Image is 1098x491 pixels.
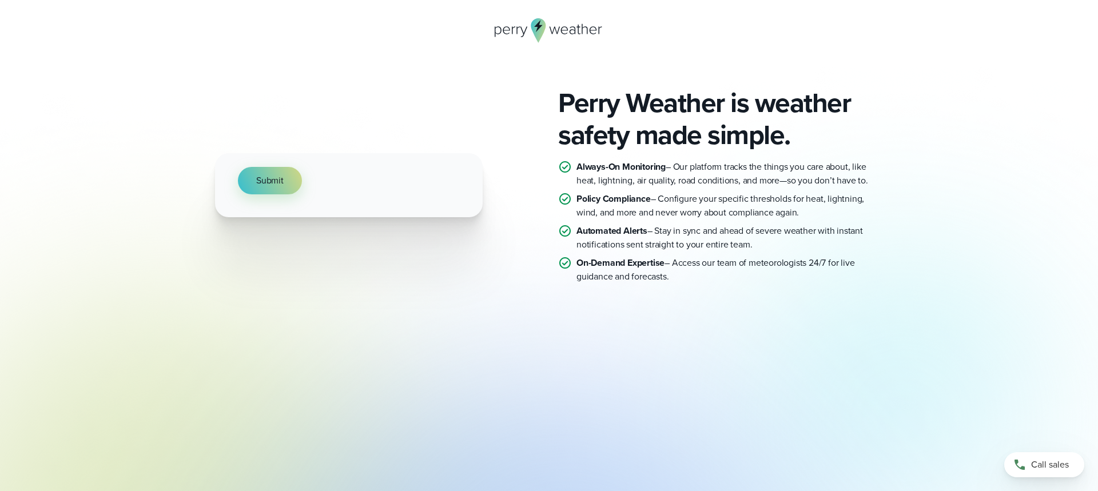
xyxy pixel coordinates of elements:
[1031,458,1069,472] span: Call sales
[576,224,647,237] strong: Automated Alerts
[576,192,883,219] p: – Configure your specific thresholds for heat, lightning, wind, and more and never worry about co...
[576,192,651,205] strong: Policy Compliance
[576,160,666,173] strong: Always-On Monitoring
[576,224,883,252] p: – Stay in sync and ahead of severe weather with instant notifications sent straight to your entir...
[576,256,883,284] p: – Access our team of meteorologists 24/7 for live guidance and forecasts.
[576,256,665,269] strong: On-Demand Expertise
[1004,452,1084,477] a: Call sales
[558,87,883,151] h2: Perry Weather is weather safety made simple.
[576,160,883,187] p: – Our platform tracks the things you care about, like heat, lightning, air quality, road conditio...
[238,167,302,194] button: Submit
[256,174,284,187] span: Submit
